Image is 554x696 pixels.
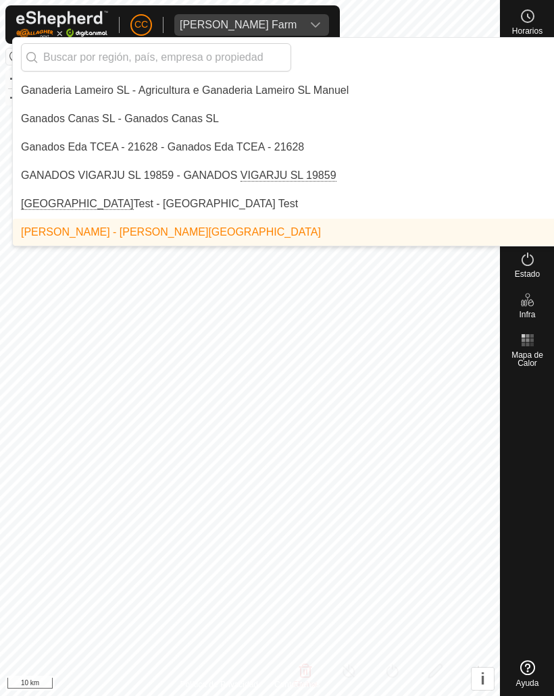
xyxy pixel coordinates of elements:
div: Ganaderia Lameiro SL - Agricultura e Ganaderia Lameiro SL Manuel [21,82,349,99]
button: Restablecer Mapa [6,49,22,65]
div: Ganados Eda TCEA - 21628 - Ganados Eda TCEA - 21628 [21,139,304,155]
div: [PERSON_NAME] Farm [180,20,297,30]
div: [PERSON_NAME] - [PERSON_NAME][GEOGRAPHIC_DATA] [21,224,321,240]
a: Ayuda [501,655,554,693]
div: Ganados Canas SL - Ganados Canas SL [21,111,219,127]
input: Buscar por región, país, empresa o propiedad [21,43,291,72]
div: dropdown trigger [302,14,329,36]
span: Alarcia Monja Farm [174,14,302,36]
span: Ayuda [516,679,539,687]
div: GANADOS VIGARJU SL 19859 - GANADOS [21,167,336,184]
span: CC [134,18,148,32]
a: Política de Privacidad [180,678,258,691]
span: Mapa de Calor [504,351,551,367]
button: – [6,88,22,105]
img: Logo Gallagher [16,11,108,38]
span: Infra [519,311,535,319]
button: + [6,71,22,87]
span: i [480,670,485,688]
button: i [472,668,494,690]
div: Test - [GEOGRAPHIC_DATA] Test [21,196,298,212]
a: Contáctenos [274,678,320,691]
span: Estado [515,270,540,278]
span: Horarios [512,27,543,35]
